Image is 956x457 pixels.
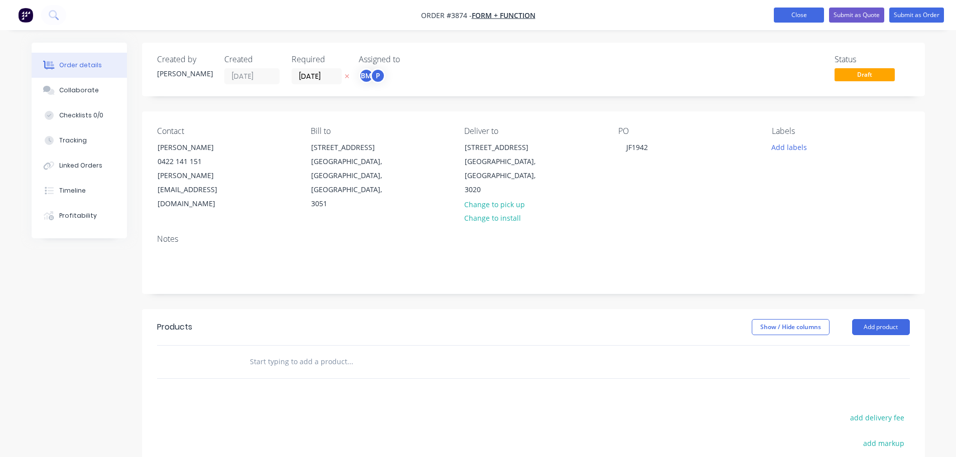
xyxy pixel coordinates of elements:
div: [PERSON_NAME] [157,68,212,79]
div: Timeline [59,186,86,195]
div: Bill to [311,126,448,136]
div: [STREET_ADDRESS] [465,140,548,155]
div: [PERSON_NAME] [158,140,241,155]
input: Start typing to add a product... [249,352,450,372]
button: Checklists 0/0 [32,103,127,128]
button: Profitability [32,203,127,228]
div: 0422 141 151 [158,155,241,169]
div: Labels [772,126,909,136]
div: Required [292,55,347,64]
button: Submit as Order [889,8,944,23]
button: add markup [858,436,910,450]
div: Collaborate [59,86,99,95]
div: Deliver to [464,126,602,136]
button: Close [774,8,824,23]
button: Change to pick up [459,197,530,211]
div: Tracking [59,136,87,145]
button: Timeline [32,178,127,203]
button: BMP [359,68,385,83]
img: Factory [18,8,33,23]
div: Status [835,55,910,64]
button: Add product [852,319,910,335]
button: Show / Hide columns [752,319,830,335]
button: Linked Orders [32,153,127,178]
div: Profitability [59,211,97,220]
div: Created by [157,55,212,64]
div: Contact [157,126,295,136]
a: Form + Function [472,11,535,20]
div: Order details [59,61,102,70]
div: Products [157,321,192,333]
div: [STREET_ADDRESS][GEOGRAPHIC_DATA], [GEOGRAPHIC_DATA], 3020 [456,140,557,197]
div: PO [618,126,756,136]
button: Collaborate [32,78,127,103]
div: Checklists 0/0 [59,111,103,120]
button: Tracking [32,128,127,153]
div: P [370,68,385,83]
div: [GEOGRAPHIC_DATA], [GEOGRAPHIC_DATA], [GEOGRAPHIC_DATA], 3051 [311,155,394,211]
button: Order details [32,53,127,78]
div: [PERSON_NAME]0422 141 151[PERSON_NAME][EMAIL_ADDRESS][DOMAIN_NAME] [149,140,249,211]
button: Add labels [766,140,812,154]
div: Assigned to [359,55,459,64]
div: JF1942 [618,140,656,155]
span: Order #3874 - [421,11,472,20]
div: Created [224,55,280,64]
div: Notes [157,234,910,244]
span: Draft [835,68,895,81]
button: Submit as Quote [829,8,884,23]
div: Linked Orders [59,161,102,170]
div: [PERSON_NAME][EMAIL_ADDRESS][DOMAIN_NAME] [158,169,241,211]
div: [GEOGRAPHIC_DATA], [GEOGRAPHIC_DATA], 3020 [465,155,548,197]
div: BM [359,68,374,83]
div: [STREET_ADDRESS] [311,140,394,155]
button: add delivery fee [845,411,910,424]
button: Change to install [459,211,526,225]
div: [STREET_ADDRESS][GEOGRAPHIC_DATA], [GEOGRAPHIC_DATA], [GEOGRAPHIC_DATA], 3051 [303,140,403,211]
